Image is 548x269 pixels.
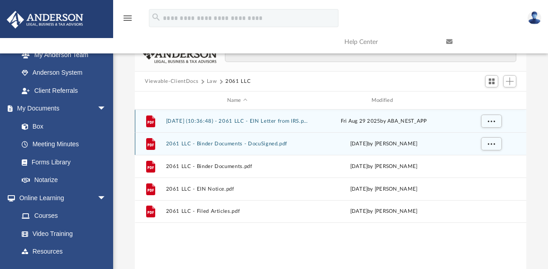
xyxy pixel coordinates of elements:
[13,243,115,261] a: Resources
[122,17,133,24] a: menu
[166,208,309,214] button: 2061 LLC - Filed Articles.pdf
[166,141,309,147] button: 2061 LLC - Binder Documents - DocuSigned.pdf
[97,100,115,118] span: arrow_drop_down
[312,96,455,105] div: Modified
[13,82,115,100] a: Client Referrals
[312,163,455,171] div: [DATE] by [PERSON_NAME]
[503,75,517,88] button: Add
[312,207,455,216] div: [DATE] by [PERSON_NAME]
[139,96,162,105] div: id
[207,77,217,86] button: Law
[166,118,309,124] button: [DATE] (10:36:48) - 2061 LLC - EIN Letter from IRS.pdf
[481,115,502,128] button: More options
[528,11,541,24] img: User Pic
[225,77,251,86] button: 2061 LLC
[97,189,115,207] span: arrow_drop_down
[312,140,455,148] div: [DATE] by [PERSON_NAME]
[166,163,309,169] button: 2061 LLC - Binder Documents.pdf
[13,153,111,171] a: Forms Library
[13,225,111,243] a: Video Training
[338,24,439,60] a: Help Center
[13,207,115,225] a: Courses
[13,46,111,64] a: My Anderson Team
[166,96,309,105] div: Name
[13,117,111,135] a: Box
[145,77,198,86] button: Viewable-ClientDocs
[485,75,499,88] button: Switch to Grid View
[225,45,516,62] input: Search files and folders
[6,189,115,207] a: Online Learningarrow_drop_down
[481,137,502,151] button: More options
[312,185,455,193] div: [DATE] by [PERSON_NAME]
[13,64,115,82] a: Anderson System
[312,117,455,125] div: Fri Aug 29 2025 by ABA_NEST_APP
[13,171,115,189] a: Notarize
[6,100,115,118] a: My Documentsarrow_drop_down
[166,186,309,192] button: 2061 LLC - EIN Notice.pdf
[4,11,86,29] img: Anderson Advisors Platinum Portal
[13,135,115,154] a: Meeting Minutes
[122,13,133,24] i: menu
[459,96,522,105] div: id
[151,12,161,22] i: search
